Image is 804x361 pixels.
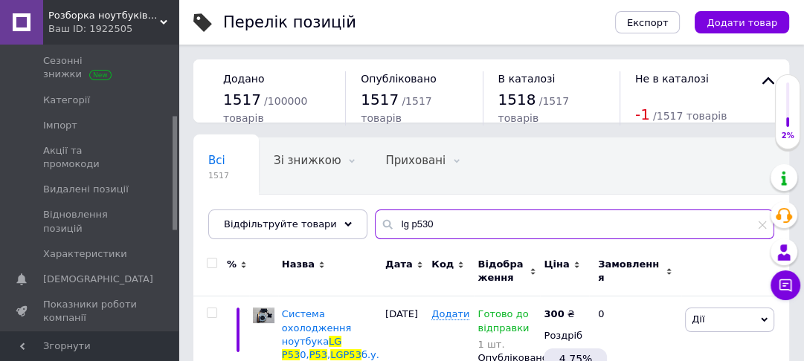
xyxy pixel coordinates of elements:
[48,9,160,22] span: Розборка ноутбуків 12pin
[431,308,469,320] span: Додати
[544,329,585,342] div: Роздріб
[343,349,361,360] span: P53
[361,91,399,108] span: 1517
[385,154,446,167] span: Приховані
[253,308,274,323] img: Система охлаждения ноутбука LG P530,P53,LGP53 б.у. оригинал
[627,17,669,28] span: Експорт
[544,308,574,321] div: ₴
[208,154,225,167] span: Всі
[544,258,569,271] span: Ціна
[208,210,286,224] span: Опубліковані
[327,349,330,360] span: ,
[635,73,709,85] span: Не в каталозі
[771,270,800,300] button: Чат з покупцем
[361,95,431,124] span: / 1517 товарів
[477,308,529,337] span: Готово до відправки
[692,313,704,325] span: Дії
[43,273,153,286] span: [DEMOGRAPHIC_DATA]
[48,22,179,36] div: Ваш ID: 1922505
[43,144,138,171] span: Акції та промокоди
[330,349,343,360] span: LG
[329,336,341,347] span: LG
[498,95,569,124] span: / 1517 товарів
[274,154,341,167] span: Зі знижкою
[43,119,77,132] span: Імпорт
[653,110,727,122] span: / 1517 товарів
[309,349,327,360] span: P53
[498,73,556,85] span: В каталозі
[375,209,774,239] input: Пошук по назві позиції, артикулу і пошуковим запитам
[431,258,454,271] span: Код
[300,349,309,360] span: 0,
[477,339,536,350] div: 1 шт.
[43,183,129,196] span: Видалені позиції
[361,73,437,85] span: Опубліковано
[227,258,237,271] span: %
[43,247,127,261] span: Характеристики
[224,218,337,230] span: Відфільтруйте товари
[477,258,526,284] span: Відображення
[598,258,662,284] span: Замовлення
[223,91,261,108] span: 1517
[282,308,351,346] span: Система охолодження ноутбука
[498,91,536,108] span: 1518
[615,11,681,33] button: Експорт
[776,131,800,141] div: 2%
[707,17,777,28] span: Додати товар
[208,170,229,181] span: 1517
[43,298,138,325] span: Показники роботи компанії
[282,258,315,271] span: Назва
[635,105,650,123] span: -1
[282,349,300,360] span: P53
[43,208,138,235] span: Відновлення позицій
[544,308,564,319] b: 300
[385,258,413,271] span: Дата
[223,95,307,124] span: / 100000 товарів
[43,94,90,107] span: Категорії
[43,54,138,81] span: Сезонні знижки
[695,11,789,33] button: Додати товар
[223,73,264,85] span: Додано
[223,15,356,30] div: Перелік позицій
